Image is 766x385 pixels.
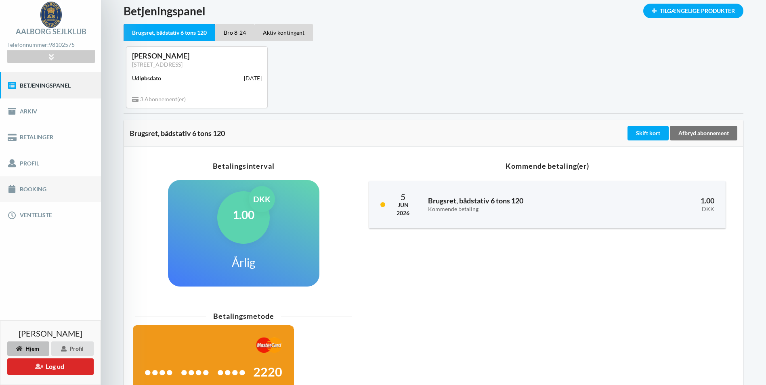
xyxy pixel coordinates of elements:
div: Kommende betaling(er) [369,162,726,169]
div: Aalborg Sejlklub [16,28,86,35]
div: Brugsret, bådstativ 6 tons 120 [124,24,215,41]
h1: Betjeningspanel [124,4,743,18]
div: Brugsret, bådstativ 6 tons 120 [130,129,626,137]
strong: 98102575 [49,41,75,48]
h1: Årlig [232,255,255,270]
span: •••• [144,368,173,376]
h3: 1.00 [618,196,714,212]
button: Log ud [7,358,94,375]
div: Skift kort [627,126,669,140]
div: DKK [249,186,275,212]
div: Betalingsinterval [141,162,346,169]
span: •••• [217,368,246,376]
span: •••• [180,368,210,376]
div: Hjem [7,341,49,356]
div: Jun [397,201,409,209]
span: [PERSON_NAME] [19,329,82,337]
div: Bro 8-24 [215,24,254,41]
div: Telefonnummer: [7,40,94,50]
div: Profil [51,341,94,356]
h1: 1.00 [233,207,254,222]
a: [STREET_ADDRESS] [132,61,183,68]
img: logo [40,2,62,28]
h3: Brugsret, bådstativ 6 tons 120 [428,196,606,212]
span: 2220 [253,368,282,376]
div: Udløbsdato [132,74,161,82]
div: Afbryd abonnement [670,126,737,140]
div: [PERSON_NAME] [132,51,262,61]
div: 5 [397,192,409,201]
div: 2026 [397,209,409,217]
div: Aktiv kontingent [254,24,313,41]
div: Tilgængelige Produkter [643,4,743,18]
img: xNgAG6aHk9ubwDXAAAAAElFTkSuQmCC [256,337,282,353]
div: [DATE] [244,74,262,82]
div: DKK [618,206,714,213]
div: Kommende betaling [428,206,606,213]
div: Betalingsmetode [135,312,352,320]
span: 3 Abonnement(er) [132,96,186,103]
